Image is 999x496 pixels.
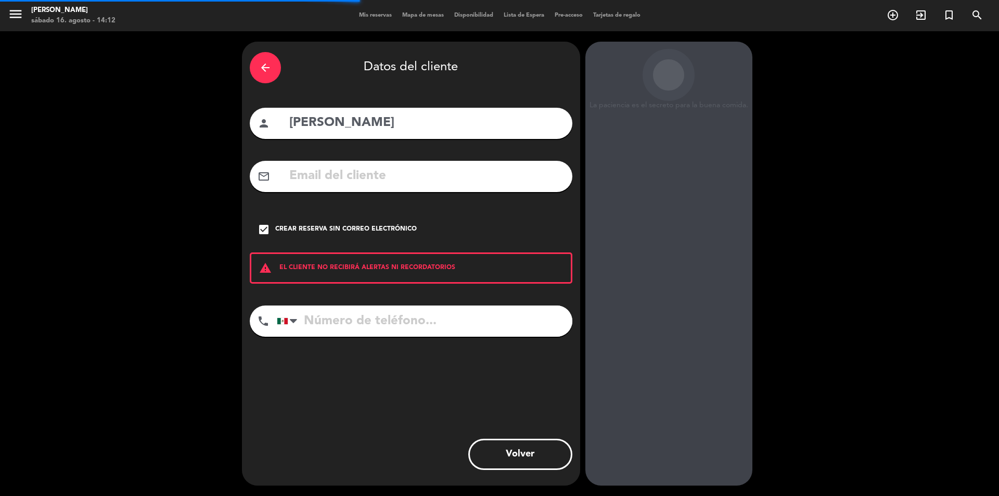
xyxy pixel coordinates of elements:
i: mail_outline [258,170,270,183]
input: Email del cliente [288,166,565,187]
button: Volver [468,439,572,470]
div: Datos del cliente [250,49,572,86]
span: Disponibilidad [449,12,498,18]
i: warning [251,262,279,274]
div: sábado 16. agosto - 14:12 [31,16,116,26]
div: Crear reserva sin correo electrónico [275,224,417,235]
input: Número de teléfono... [277,306,572,337]
button: menu [8,6,23,26]
div: La paciencia es el secreto para la buena comida. [585,101,752,110]
i: person [258,117,270,130]
i: menu [8,6,23,22]
i: phone [257,315,270,327]
span: Mis reservas [354,12,397,18]
i: turned_in_not [943,9,955,21]
i: check_box [258,223,270,236]
span: Mapa de mesas [397,12,449,18]
div: Mexico (México): +52 [277,306,301,336]
i: arrow_back [259,61,272,74]
i: add_circle_outline [887,9,899,21]
div: [PERSON_NAME] [31,5,116,16]
span: Lista de Espera [498,12,549,18]
span: Pre-acceso [549,12,588,18]
span: Tarjetas de regalo [588,12,646,18]
div: EL CLIENTE NO RECIBIRÁ ALERTAS NI RECORDATORIOS [250,252,572,284]
input: Nombre del cliente [288,112,565,134]
i: search [971,9,983,21]
i: exit_to_app [915,9,927,21]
